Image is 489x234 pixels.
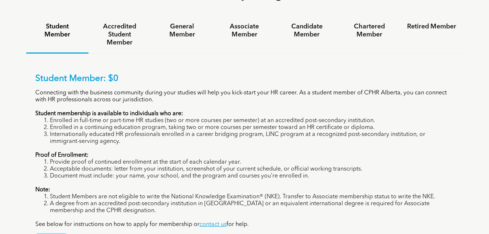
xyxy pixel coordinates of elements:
h4: Associate Member [220,23,269,39]
h4: General Member [157,23,206,39]
h4: Student Member [33,23,82,39]
li: Student Members are not eligible to write the National Knowledge Examination® (NKE). Transfer to ... [50,194,454,200]
p: See below for instructions on how to apply for membership or for help. [35,221,454,228]
li: Internationally educated HR professionals enrolled in a career bridging program, LINC program at ... [50,131,454,145]
strong: Note: [35,187,50,193]
p: Connecting with the business community during your studies will help you kick-start your HR caree... [35,90,454,104]
li: Document must include: your name, your school, and the program and courses you’re enrolled in. [50,173,454,180]
li: A degree from an accredited post-secondary institution in [GEOGRAPHIC_DATA] or an equivalent inte... [50,200,454,214]
a: contact us [200,222,226,227]
li: Enrolled in a continuing education program, taking two or more courses per semester toward an HR ... [50,124,454,131]
h4: Accredited Student Member [95,23,144,47]
strong: Student membership is available to individuals who are: [35,111,183,117]
p: Student Member: $0 [35,74,454,84]
li: Acceptable documents: letter from your institution, screenshot of your current schedule, or offic... [50,166,454,173]
li: Provide proof of continued enrollment at the start of each calendar year. [50,159,454,166]
h4: Candidate Member [282,23,331,39]
h4: Chartered Member [345,23,394,39]
strong: Proof of Enrollment: [35,152,88,158]
h4: Retired Member [407,23,456,31]
li: Enrolled in full-time or part-time HR studies (two or more courses per semester) at an accredited... [50,117,454,124]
